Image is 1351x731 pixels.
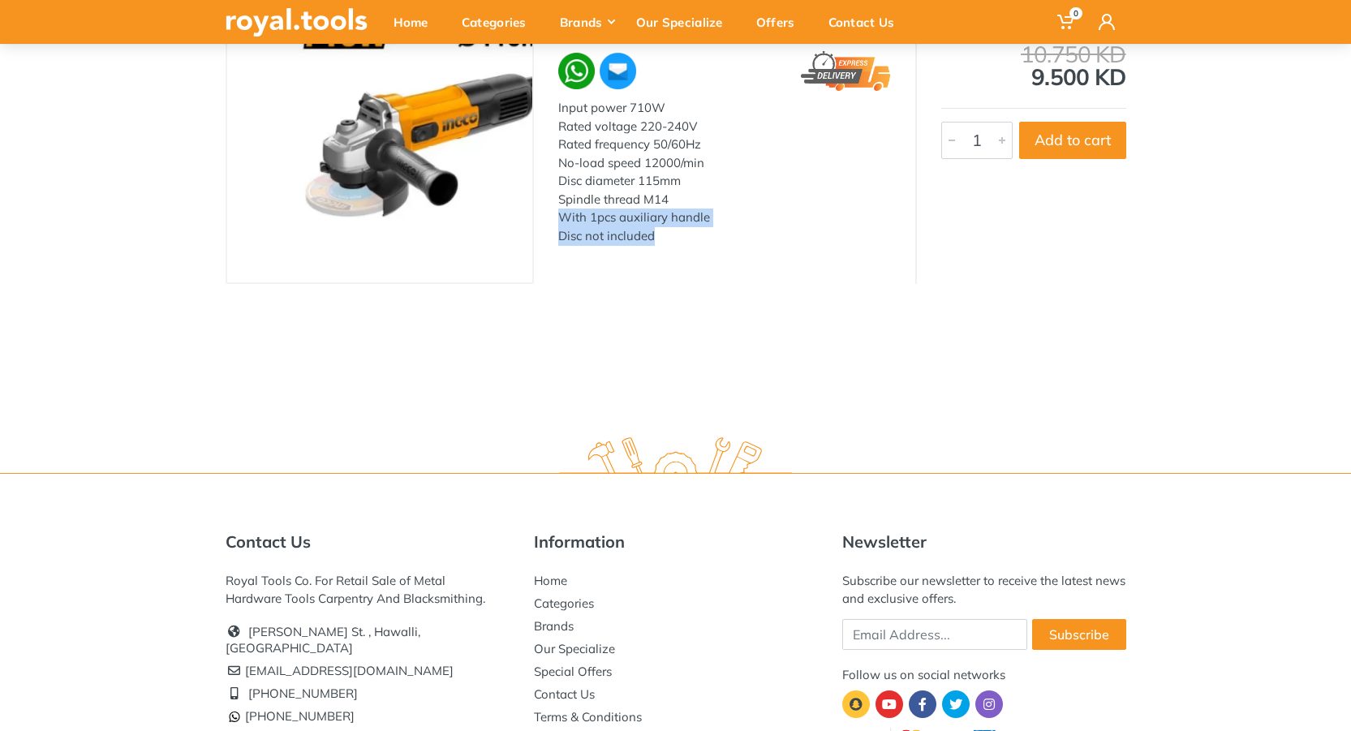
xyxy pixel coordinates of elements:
a: [PHONE_NUMBER] [248,686,358,701]
div: Home [382,5,450,39]
div: Input power 710W Rated voltage 220-240V Rated frequency 50/60Hz No-load speed 12000/min Disc diam... [558,99,891,245]
h5: Information [534,532,818,552]
span: 0 [1069,7,1082,19]
div: Offers [745,5,817,39]
div: Categories [450,5,549,39]
a: [PHONE_NUMBER] [226,708,355,724]
img: express.png [801,51,891,92]
div: Subscribe our newsletter to receive the latest news and exclusive offers. [842,572,1126,608]
li: [EMAIL_ADDRESS][DOMAIN_NAME] [226,660,510,682]
div: Royal Tools Co. For Retail Sale of Metal Hardware Tools Carpentry And Blacksmithing. [226,572,510,608]
img: wa.webp [558,53,595,89]
div: Follow us on social networks [842,666,1126,684]
div: 10.750 KD [941,43,1126,66]
div: 9.500 KD [941,43,1126,88]
button: Subscribe [1032,619,1126,650]
a: Contact Us [534,686,595,702]
img: royal.tools Logo [559,437,792,482]
div: Contact Us [817,5,917,39]
a: [PERSON_NAME] St. , Hawalli, [GEOGRAPHIC_DATA] [226,624,420,656]
img: royal.tools Logo [226,8,368,37]
button: Add to cart [1019,122,1126,159]
a: Categories [534,596,594,611]
div: Brands [549,5,625,39]
a: Special Offers [534,664,612,679]
input: Email Address... [842,619,1027,650]
h5: Contact Us [226,532,510,552]
h5: Newsletter [842,532,1126,552]
a: Terms & Conditions [534,709,642,725]
img: ma.webp [598,51,639,92]
a: Our Specialize [534,641,615,656]
div: Our Specialize [625,5,745,39]
a: Brands [534,618,574,634]
a: Home [534,573,567,588]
